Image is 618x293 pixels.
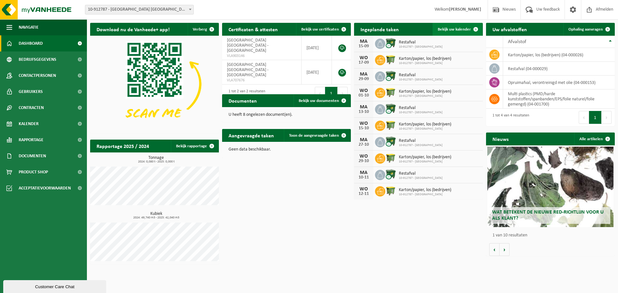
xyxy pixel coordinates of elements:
[503,48,615,62] td: karton/papier, los (bedrijven) (04-000026)
[19,84,43,100] span: Gebruikers
[438,27,471,32] span: Bekijk uw kalender
[492,233,612,238] p: 1 van 10 resultaten
[19,35,43,51] span: Dashboard
[227,62,268,78] span: [GEOGRAPHIC_DATA] [GEOGRAPHIC_DATA] - [GEOGRAPHIC_DATA]
[357,159,370,163] div: 29-10
[222,129,280,142] h2: Aangevraagde taken
[19,100,44,116] span: Contracten
[579,111,589,124] button: Previous
[357,192,370,196] div: 12-11
[357,187,370,192] div: WO
[301,27,339,32] span: Bekijk uw certificaten
[85,5,193,14] span: 10-912787 - BRUGGE MARINE CENTER NV - BRUGGE
[93,156,219,163] h3: Tonnage
[93,160,219,163] span: 2024: 0,080 t - 2025: 0,000 t
[227,53,296,59] span: VLA903146
[399,45,443,49] span: 10-912787 - [GEOGRAPHIC_DATA]
[385,38,396,49] img: WB-1100-CU
[222,23,284,35] h2: Certificaten & attesten
[489,243,500,256] button: Vorige
[357,126,370,131] div: 15-10
[357,44,370,49] div: 15-09
[399,138,443,143] span: Restafval
[354,23,405,35] h2: Ingeplande taken
[503,76,615,89] td: opruimafval, verontreinigd met olie (04-000153)
[315,87,325,100] button: Previous
[229,147,344,152] p: Geen data beschikbaar.
[399,122,451,127] span: Karton/papier, los (bedrijven)
[399,188,451,193] span: Karton/papier, los (bedrijven)
[284,129,350,142] a: Toon de aangevraagde taken
[357,142,370,147] div: 27-10
[399,193,451,197] span: 10-912787 - [GEOGRAPHIC_DATA]
[399,143,443,147] span: 10-912787 - [GEOGRAPHIC_DATA]
[19,68,56,84] span: Contactpersonen
[399,105,443,111] span: Restafval
[563,23,614,36] a: Ophaling aanvragen
[399,40,443,45] span: Restafval
[385,54,396,65] img: WB-1100-HPE-GN-50
[357,110,370,114] div: 13-10
[399,61,451,65] span: 10-912787 - [GEOGRAPHIC_DATA]
[503,62,615,76] td: restafval (04-000029)
[171,140,218,152] a: Bekijk rapportage
[90,140,155,152] h2: Rapportage 2025 / 2024
[19,132,43,148] span: Rapportage
[399,94,451,98] span: 10-912787 - [GEOGRAPHIC_DATA]
[357,60,370,65] div: 17-09
[508,39,526,44] span: Afvalstof
[399,155,451,160] span: Karton/papier, los (bedrijven)
[385,87,396,98] img: WB-1100-HPE-GN-50
[385,120,396,131] img: WB-1100-HPE-GN-50
[3,279,108,293] iframe: chat widget
[19,19,39,35] span: Navigatie
[449,7,481,12] strong: [PERSON_NAME]
[399,176,443,180] span: 10-912787 - [GEOGRAPHIC_DATA]
[188,23,218,36] button: Verberg
[357,39,370,44] div: MA
[227,38,268,53] span: [GEOGRAPHIC_DATA] [GEOGRAPHIC_DATA] - [GEOGRAPHIC_DATA]
[486,133,515,145] h2: Nieuws
[90,36,219,132] img: Download de VHEPlus App
[19,51,56,68] span: Bedrijfsgegevens
[93,212,219,219] h3: Kubiek
[302,60,332,85] td: [DATE]
[385,152,396,163] img: WB-1100-HPE-GN-50
[385,103,396,114] img: WB-1100-CU
[193,27,207,32] span: Verberg
[19,148,46,164] span: Documenten
[487,147,613,227] a: Wat betekent de nieuwe RED-richtlijn voor u als klant?
[492,210,604,221] span: Wat betekent de nieuwe RED-richtlijn voor u als klant?
[357,77,370,81] div: 29-09
[489,110,529,124] div: 1 tot 4 van 4 resultaten
[296,23,350,36] a: Bekijk uw certificaten
[325,87,338,100] button: 1
[19,164,48,180] span: Product Shop
[399,78,443,82] span: 10-912787 - [GEOGRAPHIC_DATA]
[357,88,370,93] div: WO
[486,23,533,35] h2: Uw afvalstoffen
[399,127,451,131] span: 10-912787 - [GEOGRAPHIC_DATA]
[19,116,39,132] span: Kalender
[357,154,370,159] div: WO
[294,94,350,107] a: Bekijk uw documenten
[399,171,443,176] span: Restafval
[357,175,370,180] div: 10-11
[19,180,71,196] span: Acceptatievoorwaarden
[90,23,176,35] h2: Download nu de Vanheede+ app!
[399,111,443,114] span: 10-912787 - [GEOGRAPHIC_DATA]
[357,137,370,142] div: MA
[503,89,615,109] td: multi plastics (PMD/harde kunststoffen/spanbanden/EPS/folie naturel/folie gemengd) (04-001700)
[229,113,344,117] p: U heeft 8 ongelezen document(en).
[385,185,396,196] img: WB-1100-HPE-GN-50
[433,23,482,36] a: Bekijk uw kalender
[589,111,602,124] button: 1
[399,160,451,164] span: 10-912787 - [GEOGRAPHIC_DATA]
[357,121,370,126] div: WO
[222,94,263,107] h2: Documenten
[385,169,396,180] img: WB-1100-CU
[338,87,348,100] button: Next
[85,5,194,14] span: 10-912787 - BRUGGE MARINE CENTER NV - BRUGGE
[357,93,370,98] div: 01-10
